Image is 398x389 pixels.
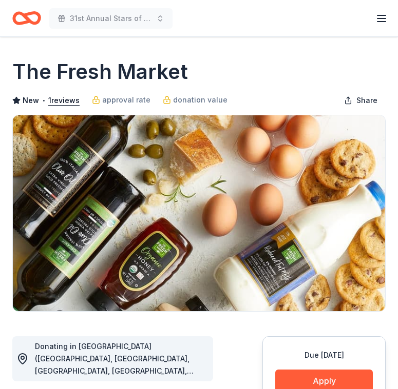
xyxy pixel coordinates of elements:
span: Share [356,94,377,107]
span: 31st Annual Stars of Pink [MEDICAL_DATA] Survivor Fashion Show [70,12,152,25]
span: approval rate [102,94,150,106]
button: 31st Annual Stars of Pink [MEDICAL_DATA] Survivor Fashion Show [49,8,173,29]
img: Image for The Fresh Market [13,115,385,311]
a: Home [12,6,41,30]
div: Due [DATE] [275,349,373,361]
span: • [42,96,46,105]
span: New [23,94,39,107]
span: donation value [173,94,228,106]
a: approval rate [92,94,150,106]
button: Share [336,90,386,111]
button: 1reviews [48,94,80,107]
a: donation value [163,94,228,106]
h1: The Fresh Market [12,57,188,86]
